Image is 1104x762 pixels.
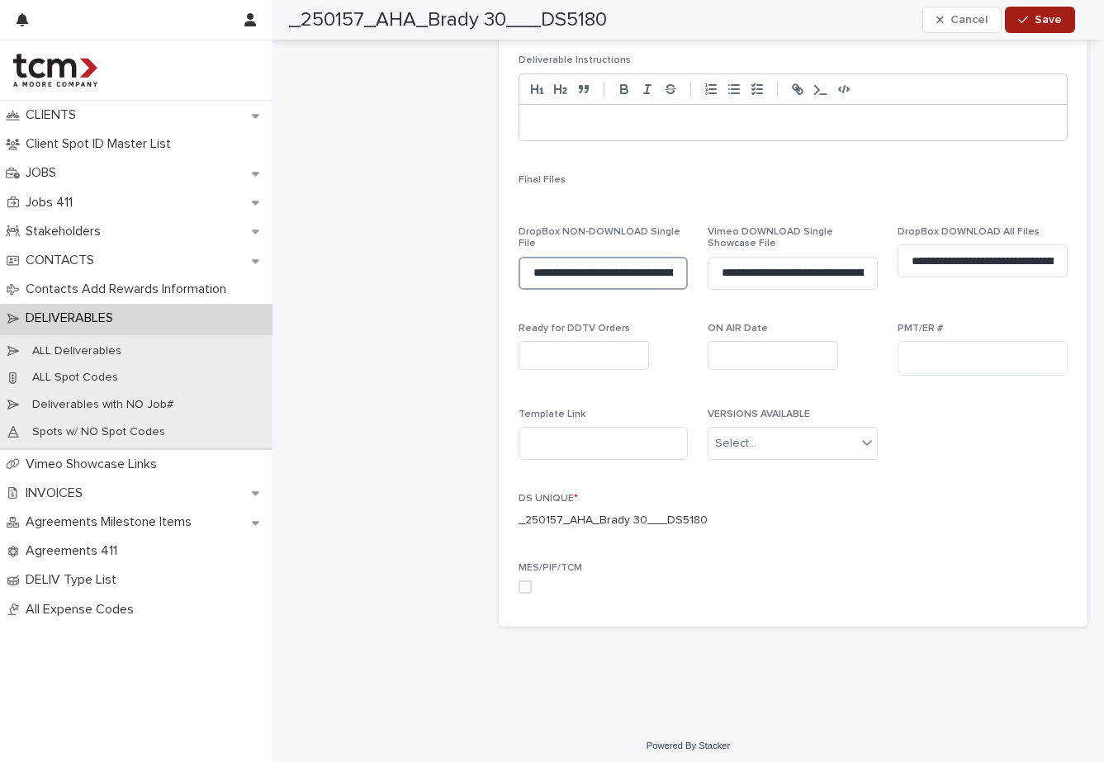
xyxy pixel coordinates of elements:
p: Deliverables with NO Job# [19,398,187,412]
span: Ready for DDTV Orders [519,324,630,334]
p: Vimeo Showcase Links [19,457,170,472]
span: Cancel [950,14,988,26]
p: ALL Deliverables [19,344,135,358]
a: Powered By Stacker [647,741,730,750]
p: Agreements 411 [19,543,130,559]
span: Final Files [519,175,566,185]
p: Agreements Milestone Items [19,514,205,530]
p: Contacts Add Rewards Information [19,282,239,297]
span: DS UNIQUE [519,494,578,504]
p: Stakeholders [19,224,114,239]
p: _250157_AHA_Brady 30___DS5180 [519,512,708,529]
button: Save [1005,7,1075,33]
span: ON AIR Date [708,324,768,334]
h2: _250157_AHA_Brady 30___DS5180 [289,8,607,32]
span: Save [1035,14,1062,26]
span: DropBox NON-DOWNLOAD Single File [519,227,680,248]
span: PMT/ER # [898,324,943,334]
p: Jobs 411 [19,195,86,211]
p: CONTACTS [19,253,107,268]
span: Deliverable Instructions [519,55,631,65]
p: DELIV Type List [19,572,130,588]
p: Spots w/ NO Spot Codes [19,425,178,439]
p: JOBS [19,165,69,181]
div: Select... [715,435,756,452]
p: DELIVERABLES [19,310,126,326]
img: 4hMmSqQkux38exxPVZHQ [13,54,97,87]
span: VERSIONS AVAILABLE [708,409,810,419]
p: ALL Spot Codes [19,371,131,385]
button: Cancel [922,7,1002,33]
p: INVOICES [19,485,96,501]
p: Client Spot ID Master List [19,136,184,152]
span: Template Link [519,409,585,419]
span: Vimeo DOWNLOAD Single Showcase File [708,227,833,248]
span: DropBox DOWNLOAD All Files [898,227,1040,237]
p: All Expense Codes [19,602,147,618]
span: MES/PIF/TCM [519,563,582,573]
p: CLIENTS [19,107,89,123]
